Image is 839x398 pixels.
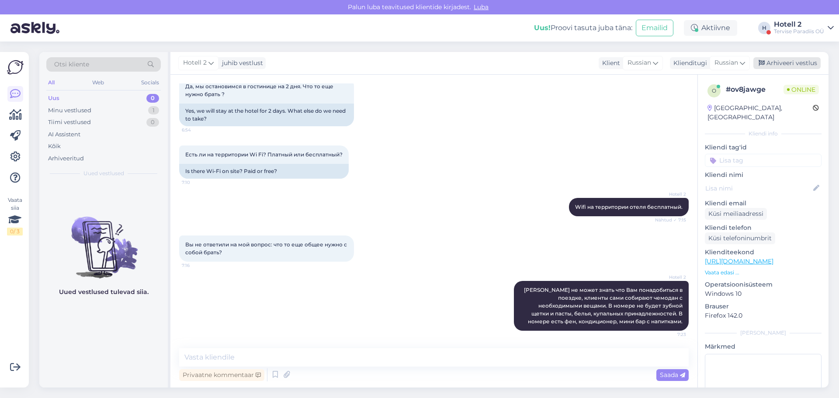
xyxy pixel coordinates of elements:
[705,170,822,180] p: Kliendi nimi
[753,57,821,69] div: Arhiveeri vestlus
[653,191,686,197] span: Hotell 2
[471,3,491,11] span: Luba
[182,179,215,186] span: 7:10
[182,127,215,133] span: 6:54
[48,94,59,103] div: Uus
[83,170,124,177] span: Uued vestlused
[182,262,215,269] span: 7:16
[726,84,784,95] div: # ov8jawge
[705,199,822,208] p: Kliendi email
[705,130,822,138] div: Kliendi info
[758,22,770,34] div: H
[705,143,822,152] p: Kliendi tag'id
[774,28,824,35] div: Tervise Paradiis OÜ
[48,106,91,115] div: Minu vestlused
[534,24,551,32] b: Uus!
[653,217,686,223] span: Nähtud ✓ 7:15
[774,21,824,28] div: Hotell 2
[218,59,263,68] div: juhib vestlust
[524,287,684,325] span: [PERSON_NAME] не может знать что Вам понадобиться в поездке, клиенты сами собирают чемодан с необ...
[705,154,822,167] input: Lisa tag
[48,142,61,151] div: Kõik
[179,164,349,179] div: Is there Wi-Fi on site? Paid or free?
[670,59,707,68] div: Klienditugi
[148,106,159,115] div: 1
[59,287,149,297] p: Uued vestlused tulevad siia.
[705,183,811,193] input: Lisa nimi
[707,104,813,122] div: [GEOGRAPHIC_DATA], [GEOGRAPHIC_DATA]
[628,58,651,68] span: Russian
[90,77,106,88] div: Web
[705,232,775,244] div: Küsi telefoninumbrit
[774,21,834,35] a: Hotell 2Tervise Paradiis OÜ
[705,280,822,289] p: Operatsioonisüsteem
[705,248,822,257] p: Klienditeekond
[705,311,822,320] p: Firefox 142.0
[712,87,716,94] span: o
[7,59,24,76] img: Askly Logo
[7,196,23,235] div: Vaata siia
[714,58,738,68] span: Russian
[784,85,819,94] span: Online
[48,118,91,127] div: Tiimi vestlused
[179,369,264,381] div: Privaatne kommentaar
[660,371,685,379] span: Saada
[684,20,737,36] div: Aktiivne
[534,23,632,33] div: Proovi tasuta juba täna:
[54,60,89,69] span: Otsi kliente
[139,77,161,88] div: Socials
[705,302,822,311] p: Brauser
[39,201,168,280] img: No chats
[599,59,620,68] div: Klient
[705,342,822,351] p: Märkmed
[705,208,767,220] div: Küsi meiliaadressi
[146,118,159,127] div: 0
[575,204,683,210] span: Wifi на территории отеля бесплатный.
[653,274,686,280] span: Hotell 2
[705,289,822,298] p: Windows 10
[46,77,56,88] div: All
[146,94,159,103] div: 0
[48,154,84,163] div: Arhiveeritud
[179,104,354,126] div: Yes, we will stay at the hotel for 2 days. What else do we need to take?
[705,329,822,337] div: [PERSON_NAME]
[705,269,822,277] p: Vaata edasi ...
[185,241,348,256] span: Вы не ответили на мой вопрос: что то еще общее нужно с собой брать?
[705,257,773,265] a: [URL][DOMAIN_NAME]
[183,58,207,68] span: Hotell 2
[48,130,80,139] div: AI Assistent
[705,223,822,232] p: Kliendi telefon
[185,151,343,158] span: Есть ли на территории Wi Fi? Платный или бесплатный?
[636,20,673,36] button: Emailid
[653,331,686,338] span: 7:23
[7,228,23,235] div: 0 / 3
